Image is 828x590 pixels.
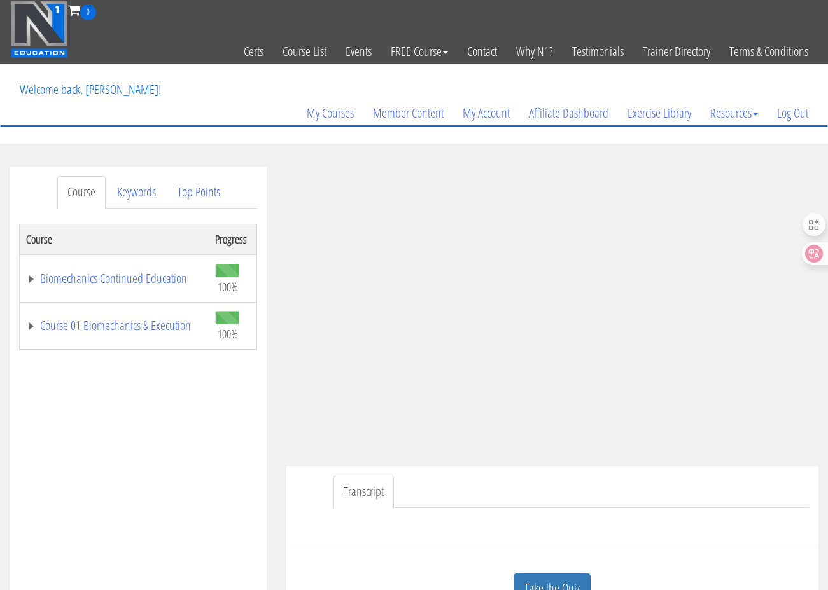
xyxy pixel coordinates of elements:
a: My Account [453,83,519,144]
a: FREE Course [381,20,458,83]
a: Transcript [333,476,394,508]
span: 0 [80,4,96,20]
span: 100% [218,327,238,341]
a: Events [336,20,381,83]
img: n1-education [10,1,68,58]
a: Certs [234,20,273,83]
a: Contact [458,20,507,83]
a: 0 [68,1,96,18]
a: Resources [701,83,768,144]
span: 100% [218,280,238,294]
a: Testimonials [563,20,633,83]
a: Log Out [768,83,818,144]
th: Progress [209,224,256,254]
a: Why N1? [507,20,563,83]
p: Welcome back, [PERSON_NAME]! [10,64,171,115]
a: Trainer Directory [633,20,720,83]
a: Course List [273,20,336,83]
a: My Courses [297,83,363,144]
a: Course [57,176,106,209]
a: Top Points [167,176,230,209]
a: Exercise Library [618,83,701,144]
a: Member Content [363,83,453,144]
a: Terms & Conditions [720,20,818,83]
a: Course 01 Biomechanics & Execution [26,319,202,332]
th: Course [20,224,209,254]
a: Affiliate Dashboard [519,83,618,144]
a: Keywords [107,176,166,209]
a: Biomechanics Continued Education [26,272,202,285]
